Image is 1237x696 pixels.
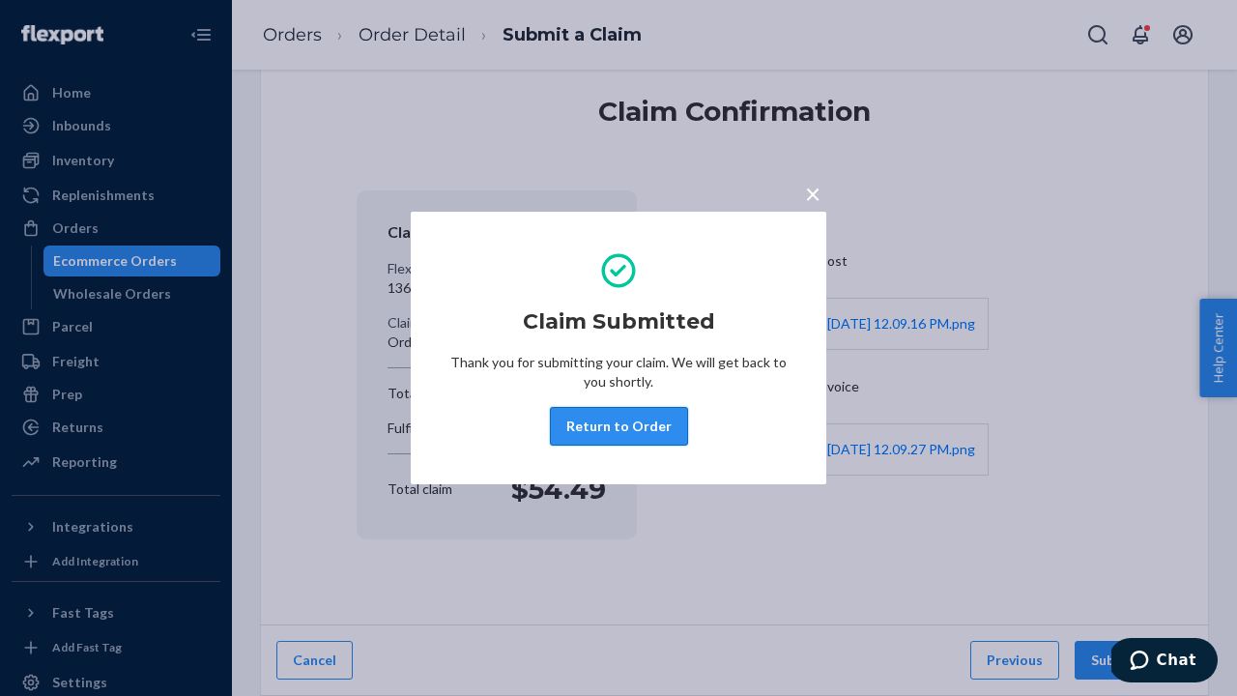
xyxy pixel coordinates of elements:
p: Thank you for submitting your claim. We will get back to you shortly. [449,353,788,391]
span: × [805,177,820,210]
iframe: Opens a widget where you can chat to one of our agents [1111,638,1218,686]
button: Return to Order [550,407,688,446]
h2: Claim Submitted [523,306,715,337]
